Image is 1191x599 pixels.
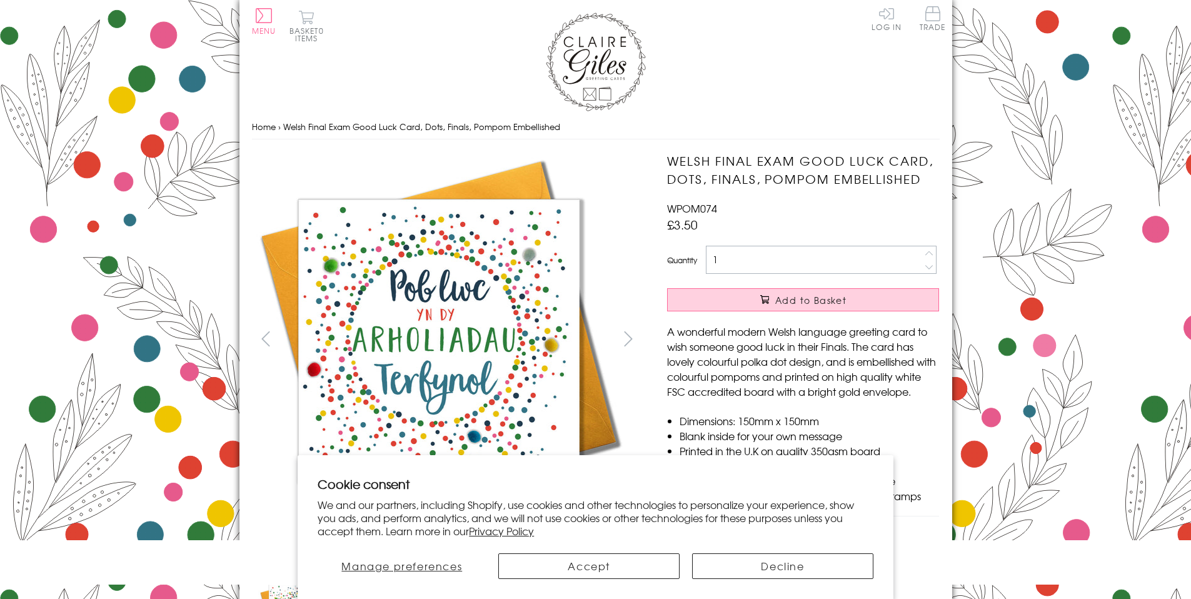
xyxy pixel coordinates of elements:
[252,25,276,36] span: Menu
[614,325,642,353] button: next
[252,325,280,353] button: prev
[667,152,939,188] h1: Welsh Final Exam Good Luck Card, Dots, Finals, Pompom Embellished
[667,216,698,233] span: £3.50
[667,254,697,266] label: Quantity
[692,553,873,579] button: Decline
[295,25,324,44] span: 0 items
[278,121,281,133] span: ›
[920,6,946,31] span: Trade
[680,413,939,428] li: Dimensions: 150mm x 150mm
[667,288,939,311] button: Add to Basket
[318,498,873,537] p: We and our partners, including Shopify, use cookies and other technologies to personalize your ex...
[341,558,462,573] span: Manage preferences
[289,10,324,42] button: Basket0 items
[252,114,940,140] nav: breadcrumbs
[498,553,680,579] button: Accept
[318,553,486,579] button: Manage preferences
[252,121,276,133] a: Home
[680,428,939,443] li: Blank inside for your own message
[680,443,939,458] li: Printed in the U.K on quality 350gsm board
[920,6,946,33] a: Trade
[872,6,902,31] a: Log In
[642,152,1017,481] img: Welsh Final Exam Good Luck Card, Dots, Finals, Pompom Embellished
[251,152,626,527] img: Welsh Final Exam Good Luck Card, Dots, Finals, Pompom Embellished
[318,475,873,493] h2: Cookie consent
[667,324,939,399] p: A wonderful modern Welsh language greeting card to wish someone good luck in their Finals. The ca...
[546,13,646,111] img: Claire Giles Greetings Cards
[283,121,560,133] span: Welsh Final Exam Good Luck Card, Dots, Finals, Pompom Embellished
[775,294,847,306] span: Add to Basket
[252,8,276,34] button: Menu
[667,201,717,216] span: WPOM074
[469,523,534,538] a: Privacy Policy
